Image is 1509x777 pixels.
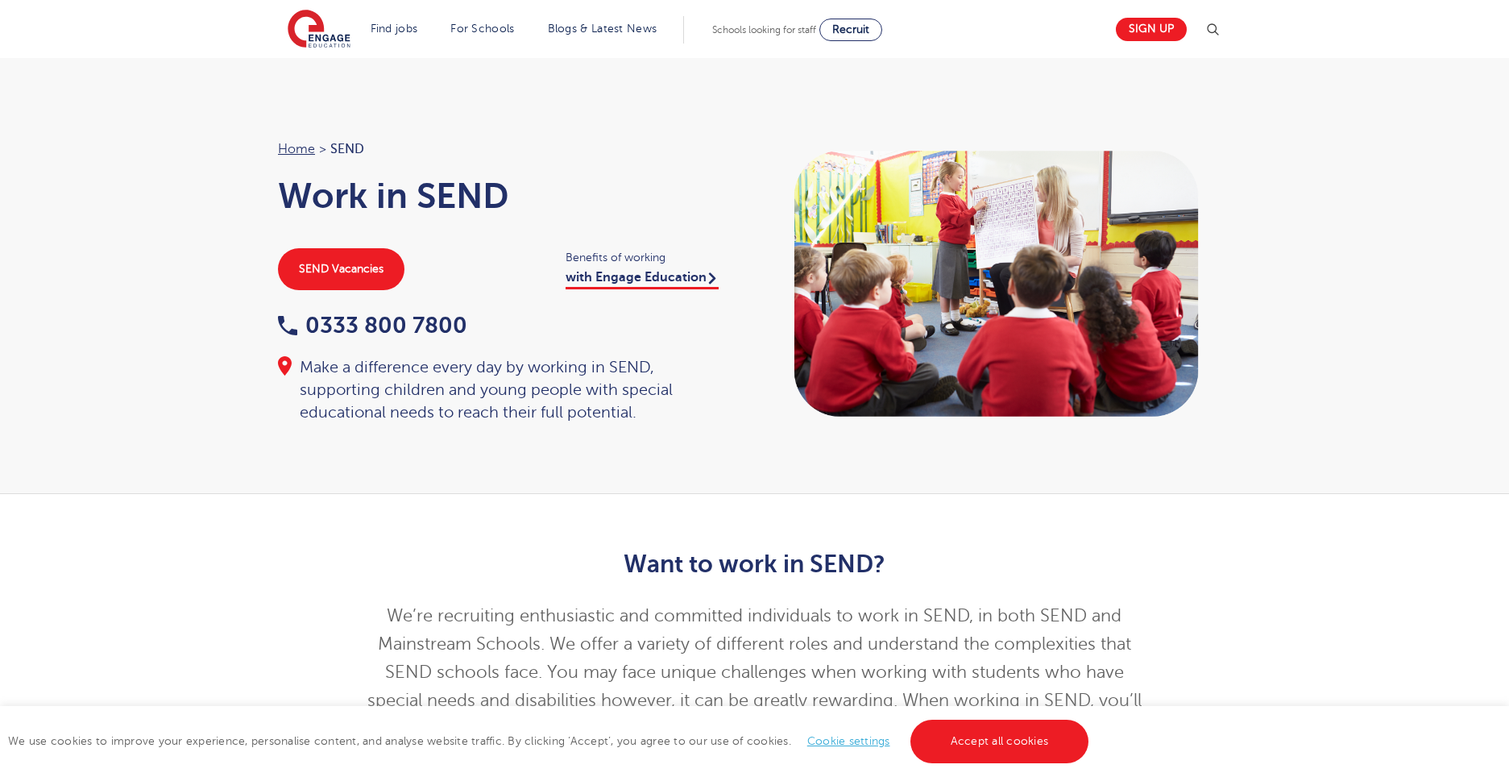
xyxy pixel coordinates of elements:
[278,142,315,156] a: Home
[566,270,719,289] a: with Engage Education
[367,606,1142,767] span: We’re recruiting enthusiastic and committed individuals to work in SEND, in both SEND and Mainstr...
[566,248,739,267] span: Benefits of working
[8,735,1092,747] span: We use cookies to improve your experience, personalise content, and analyse website traffic. By c...
[278,248,404,290] a: SEND Vacancies
[819,19,882,41] a: Recruit
[371,23,418,35] a: Find jobs
[450,23,514,35] a: For Schools
[1116,18,1187,41] a: Sign up
[712,24,816,35] span: Schools looking for staff
[278,356,739,424] div: Make a difference every day by working in SEND, supporting children and young people with special...
[832,23,869,35] span: Recruit
[278,139,739,160] nav: breadcrumb
[548,23,657,35] a: Blogs & Latest News
[278,313,467,338] a: 0333 800 7800
[910,720,1089,763] a: Accept all cookies
[288,10,350,50] img: Engage Education
[278,176,739,216] h1: Work in SEND
[330,139,364,160] span: SEND
[359,551,1150,578] h2: Want to work in SEND?
[807,735,890,747] a: Cookie settings
[319,142,326,156] span: >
